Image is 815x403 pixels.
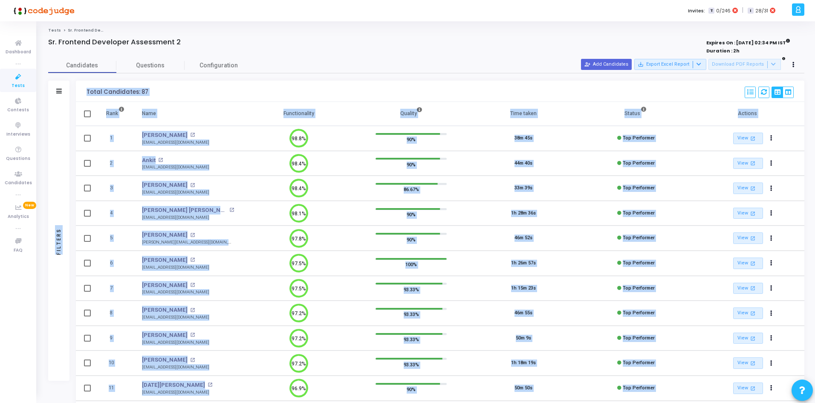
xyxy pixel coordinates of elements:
mat-icon: open_in_new [749,284,757,292]
div: 46m 52s [514,235,532,242]
span: 90% [407,160,416,168]
span: Top Performer [623,210,655,216]
a: [PERSON_NAME] [142,331,188,339]
span: Questions [116,61,185,70]
a: View [733,357,763,369]
th: Actions [692,102,804,126]
img: logo [11,2,75,19]
div: [PERSON_NAME][EMAIL_ADDRESS][DOMAIN_NAME] [142,239,234,246]
button: Actions [766,332,777,344]
div: Time taken [510,109,537,118]
span: Interviews [6,131,30,138]
div: [EMAIL_ADDRESS][DOMAIN_NAME] [142,215,234,221]
a: [PERSON_NAME] [142,131,188,139]
td: 5 [97,226,133,251]
mat-icon: save_alt [638,61,644,67]
span: 100% [405,260,417,269]
a: View [733,307,763,319]
div: 44m 40s [514,160,532,167]
a: View [733,133,763,144]
span: Top Performer [623,135,655,141]
span: T [708,8,714,14]
a: [PERSON_NAME] [142,306,188,314]
mat-icon: open_in_new [749,159,757,167]
button: Actions [766,258,777,270]
mat-icon: open_in_new [749,260,757,267]
div: Name [142,109,156,118]
div: 1h 28m 36s [511,210,536,217]
span: I [748,8,753,14]
span: 93.33% [404,310,419,319]
span: Analytics [8,213,29,220]
span: New [23,202,36,209]
a: View [733,158,763,169]
span: 90% [407,385,416,394]
td: 8 [97,301,133,326]
th: Quality [355,102,468,126]
span: Top Performer [623,310,655,316]
div: [EMAIL_ADDRESS][DOMAIN_NAME] [142,289,209,296]
span: 0/246 [716,7,731,14]
a: View [733,283,763,294]
span: FAQ [14,247,23,254]
a: View [733,208,763,219]
a: Ankit [142,156,156,165]
mat-icon: open_in_new [208,383,212,387]
div: [EMAIL_ADDRESS][DOMAIN_NAME] [142,189,209,196]
a: [PERSON_NAME] [PERSON_NAME] [142,206,227,215]
button: Actions [766,157,777,169]
th: Status [580,102,692,126]
a: [PERSON_NAME] [142,256,188,264]
button: Actions [766,133,777,145]
div: Filters [55,194,63,288]
button: Actions [766,307,777,319]
button: Actions [766,382,777,394]
span: Top Performer [623,360,655,365]
strong: Expires On : [DATE] 02:34 PM IST [706,37,790,46]
span: Configuration [199,61,238,70]
span: Top Performer [623,260,655,266]
mat-icon: open_in_new [749,385,757,392]
span: Top Performer [623,235,655,241]
div: 33m 39s [514,185,532,192]
a: View [733,232,763,244]
span: 90% [407,135,416,144]
mat-icon: open_in_new [190,233,195,238]
td: 4 [97,201,133,226]
span: 93.33% [404,285,419,293]
mat-icon: open_in_new [190,308,195,313]
button: Add Candidates [581,59,632,70]
span: Top Performer [623,385,655,391]
span: Top Performer [623,160,655,166]
a: View [733,183,763,194]
mat-icon: open_in_new [190,358,195,362]
div: 1h 26m 57s [511,260,536,267]
span: 90% [407,210,416,219]
span: Questions [6,155,30,162]
div: 38m 45s [514,135,532,142]
mat-icon: open_in_new [749,310,757,317]
div: [EMAIL_ADDRESS][DOMAIN_NAME] [142,389,212,396]
div: [EMAIL_ADDRESS][DOMAIN_NAME] [142,314,209,321]
mat-icon: open_in_new [190,258,195,262]
div: 1h 15m 23s [511,285,536,292]
span: 90% [407,235,416,244]
mat-icon: open_in_new [749,210,757,217]
span: Sr. Frontend Developer Assessment 2 [68,28,149,33]
a: View [733,383,763,394]
mat-icon: open_in_new [190,183,195,188]
span: 86.67% [404,185,419,194]
td: 3 [97,176,133,201]
span: 93.33% [404,335,419,344]
strong: Duration : 2h [706,47,740,54]
td: 1 [97,126,133,151]
a: [PERSON_NAME] [142,181,188,189]
div: Total Candidates: 87 [87,89,148,96]
td: 6 [97,251,133,276]
div: 46m 55s [514,310,532,317]
span: Dashboard [6,49,31,56]
div: [EMAIL_ADDRESS][DOMAIN_NAME] [142,139,209,146]
h4: Sr. Frontend Developer Assessment 2 [48,38,181,46]
div: [EMAIL_ADDRESS][DOMAIN_NAME] [142,264,209,271]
